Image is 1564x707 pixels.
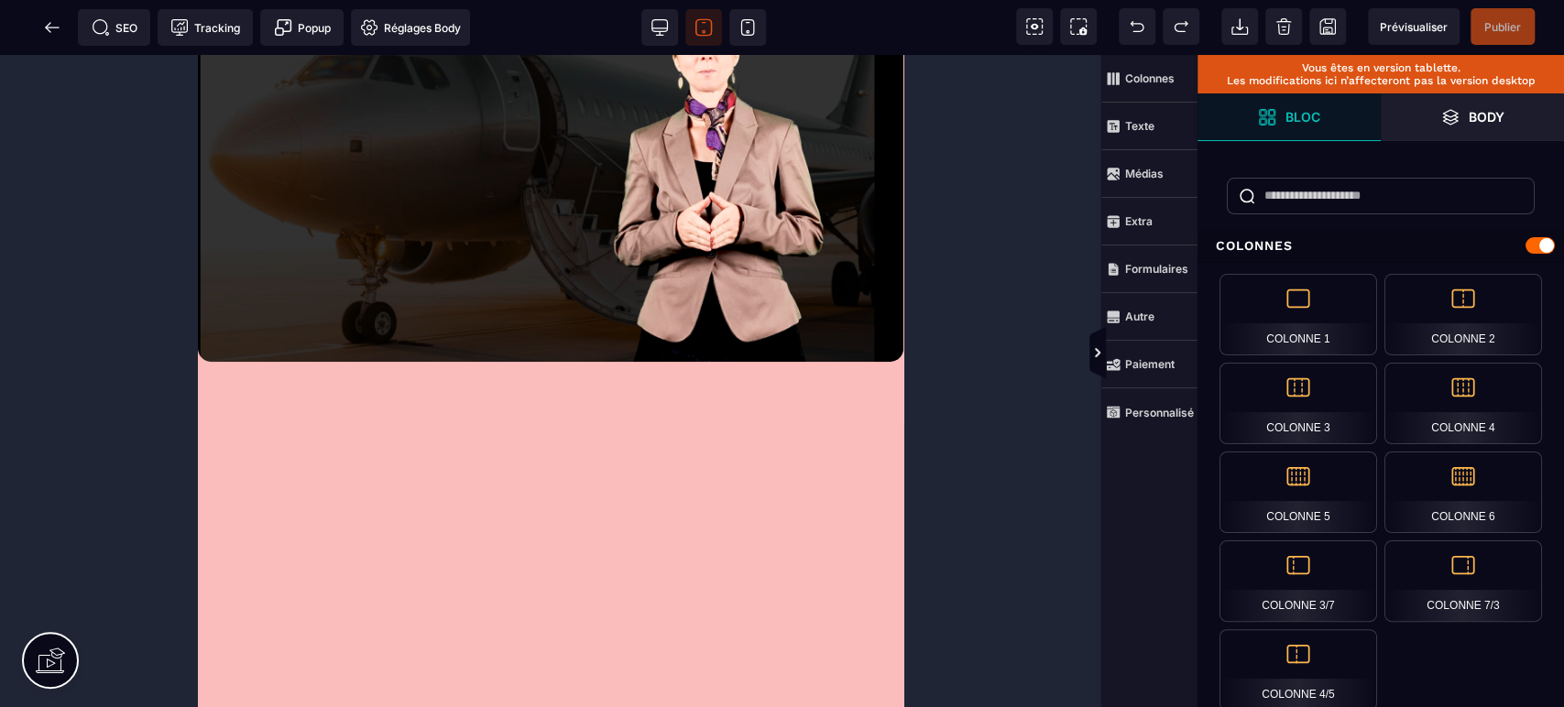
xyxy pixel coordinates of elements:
[1125,310,1154,323] strong: Autre
[1368,8,1460,45] span: Aperçu
[1101,388,1198,436] span: Personnalisé
[1384,274,1542,355] div: Colonne 2
[1219,274,1377,355] div: Colonne 1
[1198,93,1381,141] span: Ouvrir les blocs
[1265,8,1302,45] span: Nettoyage
[1380,20,1448,34] span: Prévisualiser
[1119,8,1155,45] span: Défaire
[1219,540,1377,622] div: Colonne 3/7
[92,18,137,37] span: SEO
[1198,229,1564,263] div: Colonnes
[34,9,71,46] span: Retour
[1101,103,1198,150] span: Texte
[1125,167,1164,180] strong: Médias
[1163,8,1199,45] span: Rétablir
[170,18,240,37] span: Tracking
[1384,540,1542,622] div: Colonne 7/3
[1125,71,1175,85] strong: Colonnes
[1198,326,1216,381] span: Afficher les vues
[360,18,461,37] span: Réglages Body
[1101,150,1198,198] span: Médias
[1381,93,1564,141] span: Ouvrir les calques
[1060,8,1097,45] span: Capture d'écran
[1125,406,1194,419] strong: Personnalisé
[1125,357,1175,371] strong: Paiement
[1207,74,1555,87] p: Les modifications ici n’affecteront pas la version desktop
[78,9,150,46] span: Métadata SEO
[274,18,331,37] span: Popup
[1125,119,1154,133] strong: Texte
[1469,110,1504,124] strong: Body
[1207,61,1555,74] p: Vous êtes en version tablette.
[729,9,766,46] span: Voir mobile
[1484,20,1521,34] span: Publier
[1219,363,1377,444] div: Colonne 3
[1219,451,1377,533] div: Colonne 5
[1471,8,1535,45] span: Enregistrer le contenu
[1101,245,1198,293] span: Formulaires
[1016,8,1053,45] span: Voir les composants
[351,9,470,46] span: Favicon
[1101,293,1198,341] span: Autre
[1285,110,1320,124] strong: Bloc
[1309,8,1346,45] span: Enregistrer
[158,9,253,46] span: Code de suivi
[1221,8,1258,45] span: Importer
[1101,198,1198,245] span: Extra
[685,9,722,46] span: Voir tablette
[1125,262,1188,276] strong: Formulaires
[260,9,344,46] span: Créer une alerte modale
[1125,214,1153,228] strong: Extra
[1101,55,1198,103] span: Colonnes
[1101,341,1198,388] span: Paiement
[641,9,678,46] span: Voir bureau
[1384,451,1542,533] div: Colonne 6
[1384,363,1542,444] div: Colonne 4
